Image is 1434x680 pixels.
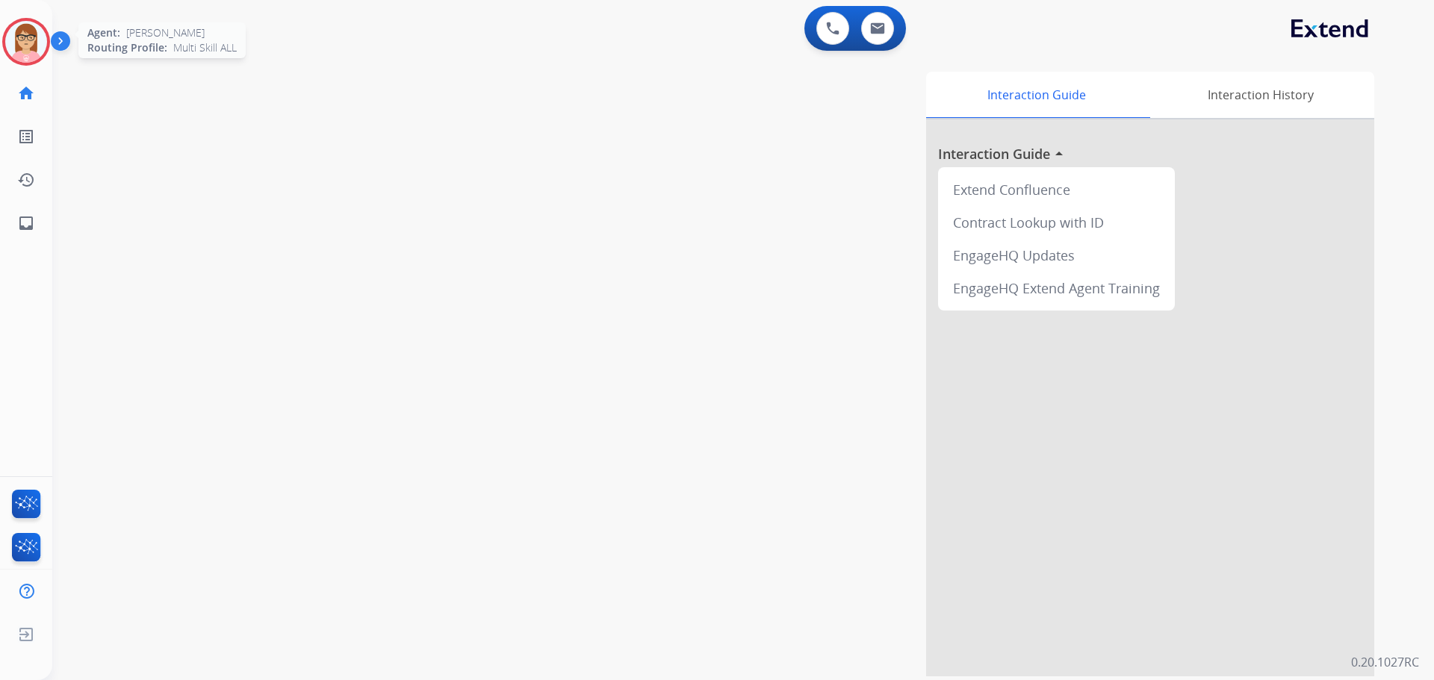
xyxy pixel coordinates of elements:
[944,239,1169,272] div: EngageHQ Updates
[944,272,1169,305] div: EngageHQ Extend Agent Training
[17,84,35,102] mat-icon: home
[126,25,205,40] span: [PERSON_NAME]
[17,214,35,232] mat-icon: inbox
[926,72,1146,118] div: Interaction Guide
[87,25,120,40] span: Agent:
[944,173,1169,206] div: Extend Confluence
[173,40,237,55] span: Multi Skill ALL
[17,128,35,146] mat-icon: list_alt
[944,206,1169,239] div: Contract Lookup with ID
[1351,653,1419,671] p: 0.20.1027RC
[17,171,35,189] mat-icon: history
[1146,72,1374,118] div: Interaction History
[5,21,47,63] img: avatar
[87,40,167,55] span: Routing Profile:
